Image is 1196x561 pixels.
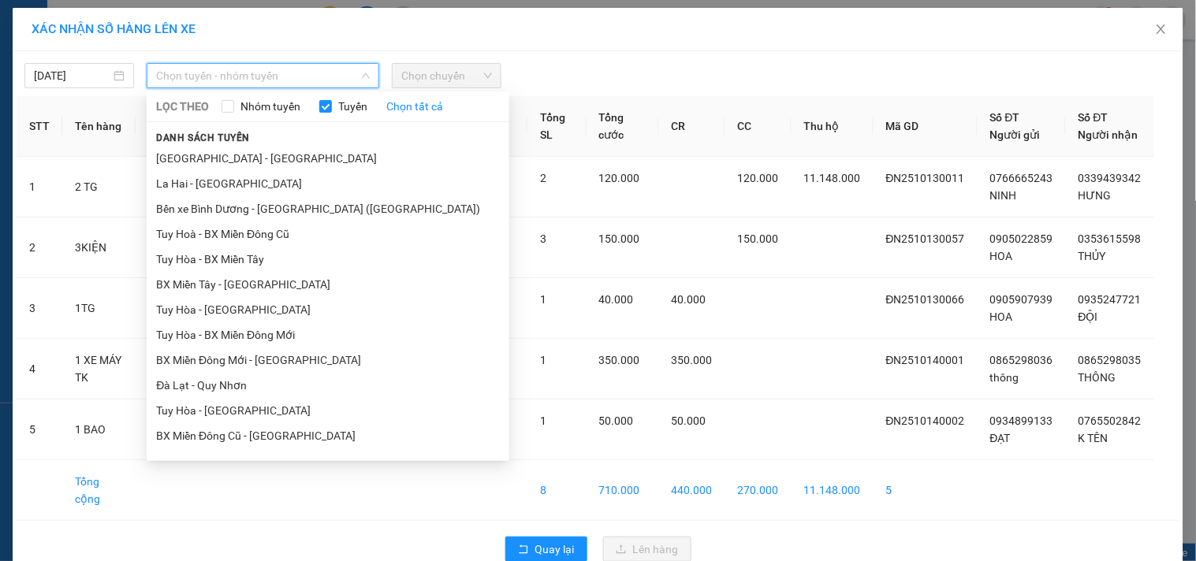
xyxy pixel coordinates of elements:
li: Bến xe Bình Dương - [GEOGRAPHIC_DATA] ([GEOGRAPHIC_DATA]) [147,196,509,221]
th: SL [136,96,173,157]
td: 1TG [62,278,136,339]
span: 50.000 [599,414,634,427]
span: K TÊN [1079,432,1108,444]
th: Thu hộ [792,96,874,157]
li: Đà Nẵng - [GEOGRAPHIC_DATA] [147,448,509,474]
span: Quay lại [535,541,575,558]
div: [GEOGRAPHIC_DATA] [13,13,173,49]
span: Tuyến [332,98,374,115]
span: Người gửi [990,128,1041,141]
th: Mã GD [874,96,978,157]
td: 1 BAO [62,399,136,460]
span: Nhóm tuyến [234,98,307,115]
td: 2 TG [62,157,136,217]
li: BX Miền Đông Mới - [GEOGRAPHIC_DATA] [147,347,509,373]
span: 120.000 [738,172,779,184]
span: 0766665243 [990,172,1053,184]
div: K TÊN [184,51,295,70]
span: down [361,71,371,80]
th: Tổng SL [527,96,586,157]
span: THÔNG [1079,371,1116,384]
span: 0765502842 [1079,414,1142,427]
span: 1 [540,354,546,366]
th: Tổng cước [587,96,659,157]
span: 0339439342 [1079,172,1142,184]
span: HOA [990,310,1013,323]
td: 440.000 [659,460,725,521]
th: CR [659,96,725,157]
li: [GEOGRAPHIC_DATA] - [GEOGRAPHIC_DATA] [147,146,509,171]
td: 1 XE MÁY TK [62,339,136,399]
th: Tên hàng [62,96,136,157]
span: ĐẠT [990,432,1011,444]
td: 1 [17,157,62,217]
span: LỌC THEO [156,98,209,115]
span: 1 [540,293,546,306]
span: close [1155,23,1168,35]
span: Chọn tuyến - nhóm tuyến [156,64,370,87]
td: 270.000 [725,460,792,521]
span: 0865298036 [990,354,1053,366]
span: HƯNG [1079,189,1112,202]
span: Số ĐT [1079,111,1108,124]
li: BX Miền Đông Cũ - [GEOGRAPHIC_DATA] [147,423,509,448]
td: 5 [874,460,978,521]
span: XÁC NHẬN SỐ HÀNG LÊN XE [32,21,196,36]
li: Tuy Hoà - BX Miền Đông Cũ [147,221,509,247]
span: ĐN2510130057 [886,232,965,245]
th: STT [17,96,62,157]
td: 710.000 [587,460,659,521]
td: 2 [17,217,62,278]
div: 0 [184,92,295,111]
span: 0905022859 [990,232,1053,245]
span: rollback [518,544,529,556]
td: 11.148.000 [792,460,874,521]
span: 350.000 [672,354,713,366]
span: 2 [540,172,546,184]
th: CC [725,96,792,157]
span: 150.000 [738,232,779,245]
span: 350.000 [599,354,640,366]
span: Số ĐT [990,111,1020,124]
span: 0934899133 [990,414,1053,427]
span: 0935247721 [1079,293,1142,306]
div: Tuy Hòa ( Dọc Đường ) [184,13,295,51]
td: 5 [17,399,62,460]
li: Đà Lạt - Quy Nhơn [147,373,509,398]
li: La Hai - [GEOGRAPHIC_DATA] [147,171,509,196]
span: Chọn chuyến [401,64,492,87]
span: Nhận: [184,15,222,32]
a: Chọn tất cả [386,98,443,115]
span: ĐN2510140002 [886,414,965,427]
span: 40.000 [672,293,706,306]
td: 8 [527,460,586,521]
td: 3KIỆN [62,217,136,278]
td: Tổng cộng [62,460,136,521]
span: ĐN2510130011 [886,172,965,184]
span: 3 [540,232,546,245]
span: 1 [540,414,546,427]
span: Danh sách tuyến [147,131,259,145]
span: HOA [990,250,1013,262]
span: 0353615598 [1079,232,1142,245]
span: thông [990,371,1019,384]
span: Gửi: [13,13,38,30]
div: ĐẠT [13,49,173,68]
td: 4 [17,339,62,399]
input: 14/10/2025 [34,67,110,84]
span: 150.000 [599,232,640,245]
span: 120.000 [599,172,640,184]
span: ĐỘI [1079,310,1098,323]
span: 40.000 [599,293,634,306]
span: 0865298035 [1079,354,1142,366]
button: Close [1139,8,1183,52]
span: ĐN2510140001 [886,354,965,366]
li: BX Miền Tây - [GEOGRAPHIC_DATA] [147,272,509,297]
span: Người nhận [1079,128,1138,141]
li: Tuy Hòa - BX Miền Đông Mới [147,322,509,347]
td: 3 [17,278,62,339]
span: 50.000 [672,414,706,427]
span: 11.148.000 [804,172,861,184]
li: Tuy Hòa - [GEOGRAPHIC_DATA] [147,398,509,423]
div: 0934899133 [13,68,173,90]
